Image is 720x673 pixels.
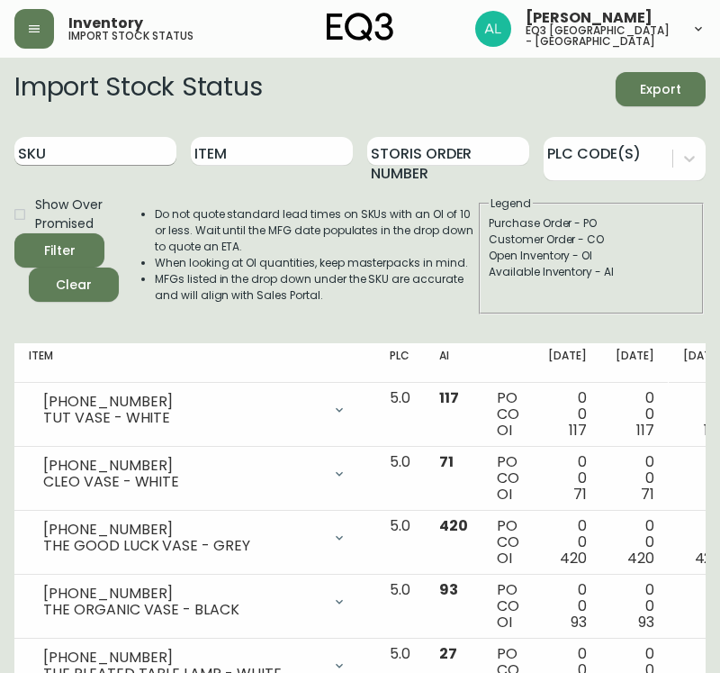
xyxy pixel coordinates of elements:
div: 0 0 [548,454,587,503]
div: PO CO [497,390,519,439]
div: [PHONE_NUMBER]THE GOOD LUCK VASE - GREY [29,518,361,558]
div: 0 0 [616,390,654,439]
td: 5.0 [375,511,425,575]
th: PLC [375,343,425,383]
span: [PERSON_NAME] [526,11,652,25]
div: [PHONE_NUMBER]CLEO VASE - WHITE [29,454,361,494]
div: THE GOOD LUCK VASE - GREY [43,538,321,554]
div: 0 0 [548,582,587,631]
th: AI [425,343,482,383]
img: 1c2a8670a0b342a1deb410e06288c649 [475,11,511,47]
div: [PHONE_NUMBER]THE ORGANIC VASE - BLACK [29,582,361,622]
li: Do not quote standard lead times on SKUs with an OI of 10 or less. Wait until the MFG date popula... [155,206,477,255]
span: OI [497,420,512,441]
h2: Import Stock Status [14,72,262,106]
span: 93 [571,612,587,632]
div: 0 0 [616,454,654,503]
div: [PHONE_NUMBER] [43,522,321,538]
div: Customer Order - CO [489,232,694,248]
h5: import stock status [68,31,193,41]
span: OI [497,548,512,568]
span: 27 [439,643,457,664]
div: 0 0 [548,518,587,567]
th: Item [14,343,375,383]
span: 117 [569,420,587,441]
div: [PHONE_NUMBER] [43,586,321,602]
span: OI [497,612,512,632]
div: CLEO VASE - WHITE [43,474,321,490]
span: 420 [560,548,587,568]
div: PO CO [497,582,519,631]
li: MFGs listed in the drop down under the SKU are accurate and will align with Sales Portal. [155,271,477,304]
div: [PHONE_NUMBER] [43,394,321,410]
button: Filter [14,233,104,268]
li: When looking at OI quantities, keep masterpacks in mind. [155,255,477,271]
div: [PHONE_NUMBER] [43,650,321,666]
h5: eq3 [GEOGRAPHIC_DATA] - [GEOGRAPHIC_DATA] [526,25,677,47]
button: Export [616,72,706,106]
div: PO CO [497,518,519,567]
div: Purchase Order - PO [489,215,694,232]
span: 93 [638,612,654,632]
th: [DATE] [534,343,601,383]
span: 420 [439,515,468,536]
span: 71 [439,451,454,472]
td: 5.0 [375,575,425,639]
div: THE ORGANIC VASE - BLACK [43,602,321,618]
div: [PHONE_NUMBER] [43,458,321,474]
div: [PHONE_NUMBER]TUT VASE - WHITE [29,390,361,430]
span: OI [497,484,512,505]
span: 93 [439,579,458,600]
th: [DATE] [601,343,669,383]
span: 117 [636,420,654,441]
div: Open Inventory - OI [489,248,694,264]
span: 71 [641,484,654,505]
span: 117 [439,387,459,408]
div: PO CO [497,454,519,503]
div: 0 0 [616,518,654,567]
div: 0 0 [548,390,587,439]
div: Available Inventory - AI [489,264,694,280]
span: Export [630,78,691,101]
img: logo [327,13,393,41]
td: 5.0 [375,383,425,447]
span: Show Over Promised [35,196,104,233]
div: 0 0 [616,582,654,631]
span: 420 [627,548,654,568]
div: TUT VASE - WHITE [43,410,321,426]
span: 71 [573,484,587,505]
legend: Legend [489,196,533,212]
div: Filter [44,240,76,262]
span: Clear [43,274,104,296]
button: Clear [29,268,119,302]
span: Inventory [68,16,143,31]
td: 5.0 [375,447,425,511]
